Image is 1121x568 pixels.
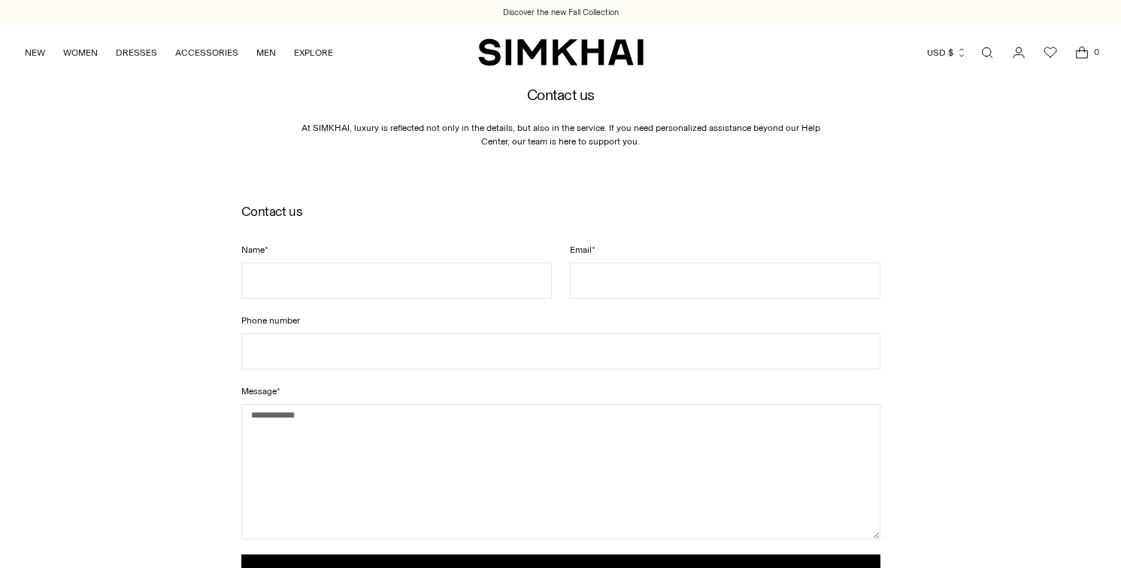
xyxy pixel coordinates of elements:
[175,36,238,69] a: ACCESSORIES
[241,243,552,257] label: Name
[1089,45,1103,59] span: 0
[116,36,157,69] a: DRESSES
[478,38,644,67] a: SIMKHAI
[927,36,967,69] button: USD $
[503,7,619,19] a: Discover the new Fall Collection
[256,36,276,69] a: MEN
[972,38,1002,68] a: Open search modal
[294,36,333,69] a: EXPLORE
[63,36,98,69] a: WOMEN
[241,384,880,398] label: Message
[241,314,880,327] label: Phone number
[25,36,45,69] a: NEW
[1004,38,1034,68] a: Go to the account page
[298,87,824,103] h2: Contact us
[298,121,824,189] p: At SIMKHAI, luxury is reflected not only in the details, but also in the service. If you need per...
[1067,38,1097,68] a: Open cart modal
[1035,38,1065,68] a: Wishlist
[570,243,880,257] label: Email
[241,204,880,218] h2: Contact us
